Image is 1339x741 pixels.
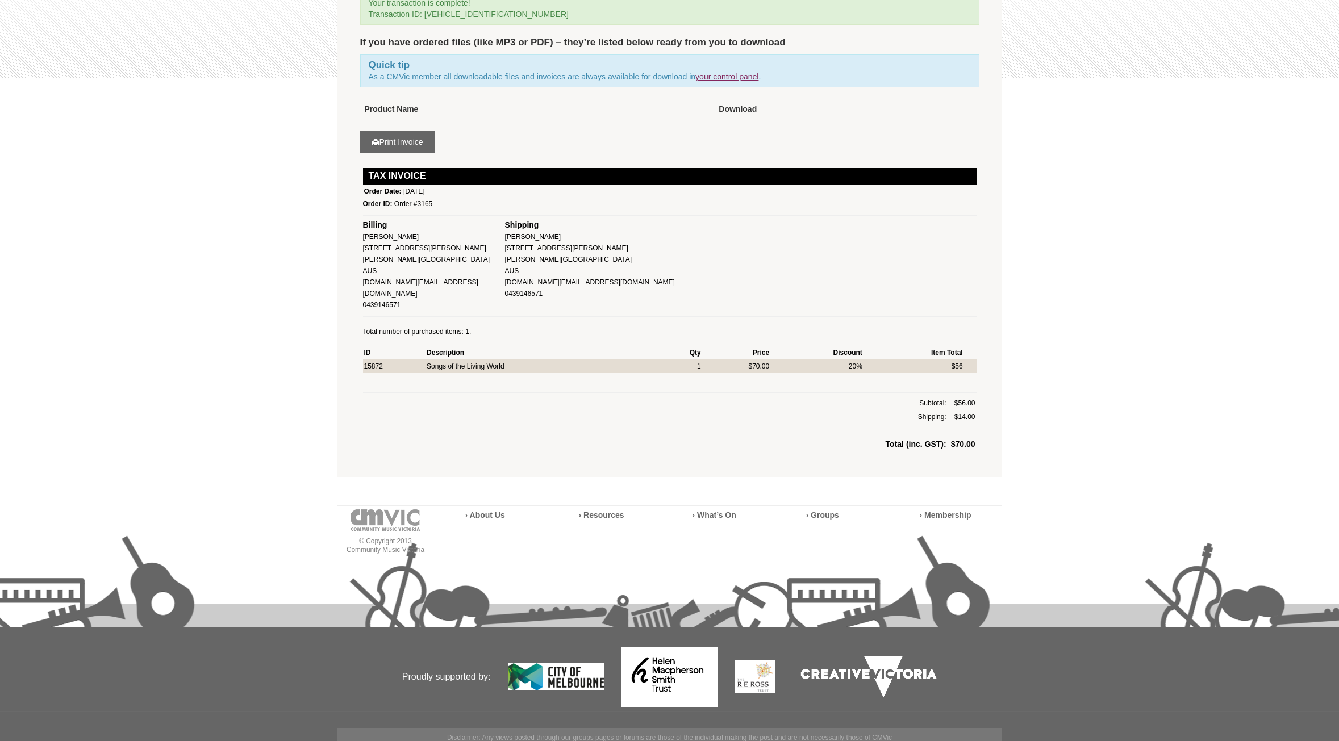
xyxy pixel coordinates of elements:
span: Qty [690,349,701,357]
p: © Copyright 2013 Community Music Victoria [337,537,434,554]
a: your control panel [695,72,758,81]
a: › About Us [465,510,505,520]
span: 1 [697,362,701,370]
span: Order Date: [364,187,402,195]
div: As a CMVic member all downloadable files and invoices are always available for download in . [360,54,979,87]
span: 20% [849,362,862,370]
img: cmvic-logo-footer.png [351,509,420,531]
h4: Quick tip [369,59,959,71]
span: $70.00 [951,439,975,449]
span: Shipping [505,220,539,229]
a: › Membership [920,510,971,520]
img: Helen Macpherson Smith Trust [621,647,718,706]
a: › Groups [806,510,839,520]
img: The Re Ross Trust [735,660,775,693]
span: [PERSON_NAME] [STREET_ADDRESS][PERSON_NAME] [PERSON_NAME][GEOGRAPHIC_DATA] AUS [DOMAIN_NAME][EMAI... [505,233,675,298]
a: › What’s On [693,510,736,520]
span: Billing [363,220,387,229]
span: $56 [952,362,963,370]
span: [DATE] [403,187,425,195]
img: Creative Victoria Logo [792,647,945,706]
span: $14.00 [954,413,975,421]
span: 15872 [364,362,383,370]
span: Description [427,349,464,357]
img: City of Melbourne [508,663,604,690]
div: TAX INVOICE [363,168,977,185]
a: › Resources [579,510,624,520]
span: Order #3165 [394,200,432,208]
span: [PERSON_NAME] [STREET_ADDRESS][PERSON_NAME] [PERSON_NAME][GEOGRAPHIC_DATA] AUS [DOMAIN_NAME][EMAI... [363,233,490,309]
span: Subtotal: [919,399,946,407]
th: Product Name [360,99,715,119]
span: $56.00 [954,399,975,407]
span: Total (inc. GST): [886,439,946,449]
span: Songs of the Living World [427,362,504,370]
a: Print Invoice [360,131,435,153]
span: Item Total [931,349,963,357]
span: Order ID: [363,200,393,208]
span: Shipping: [918,413,946,421]
span: $70.00 [748,362,769,370]
p: Total number of purchased items: 1. [363,326,977,337]
span: Discount [833,349,862,357]
span: Price [753,349,769,357]
th: Download [714,99,979,119]
h4: If you have ordered files (like MP3 or PDF) – they’re listed below ready from you to download [360,36,979,48]
span: ID [364,349,371,357]
p: Proudly supported by: [337,629,491,725]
